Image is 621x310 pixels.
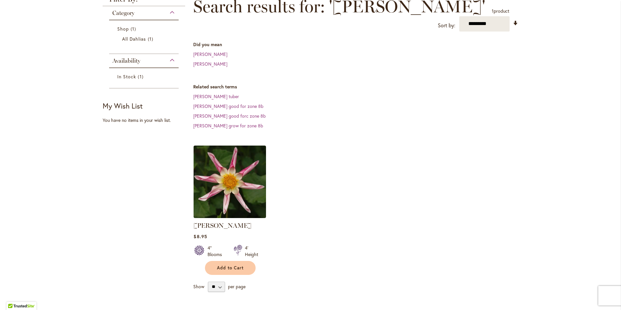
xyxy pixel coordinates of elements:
span: Shop [117,26,129,32]
a: WILLIE WILLIE [194,213,266,219]
a: All Dahlias [122,35,167,42]
span: Add to Cart [217,265,244,271]
span: Category [112,9,134,17]
span: 1 [492,8,494,14]
div: 4' Height [245,245,258,258]
span: Availability [112,57,140,64]
a: [PERSON_NAME] [193,61,227,67]
dt: Related search terms [193,84,518,90]
a: [PERSON_NAME] [194,222,251,229]
dt: Did you mean [193,41,518,48]
a: [PERSON_NAME] tuber [193,93,239,99]
a: [PERSON_NAME] good forc zone 8b [193,113,266,119]
img: WILLIE WILLIE [194,146,266,218]
a: [PERSON_NAME] grow for zone 8b [193,123,263,129]
a: Shop [117,25,172,32]
div: You have no items in your wish list. [103,117,189,123]
span: All Dahlias [122,36,146,42]
span: Show [193,283,204,289]
span: per page [228,283,246,289]
label: Sort by: [438,19,455,32]
a: In Stock 1 [117,73,172,80]
a: [PERSON_NAME] good for zone 8b [193,103,263,109]
a: [PERSON_NAME] [193,51,227,57]
span: 1 [148,35,155,42]
div: 4" Blooms [208,245,226,258]
span: 1 [138,73,145,80]
iframe: Launch Accessibility Center [5,287,23,305]
span: $8.95 [194,233,207,239]
span: 1 [131,25,138,32]
span: In Stock [117,73,136,80]
button: Add to Cart [205,261,256,275]
p: product [492,6,509,16]
strong: My Wish List [103,101,143,110]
